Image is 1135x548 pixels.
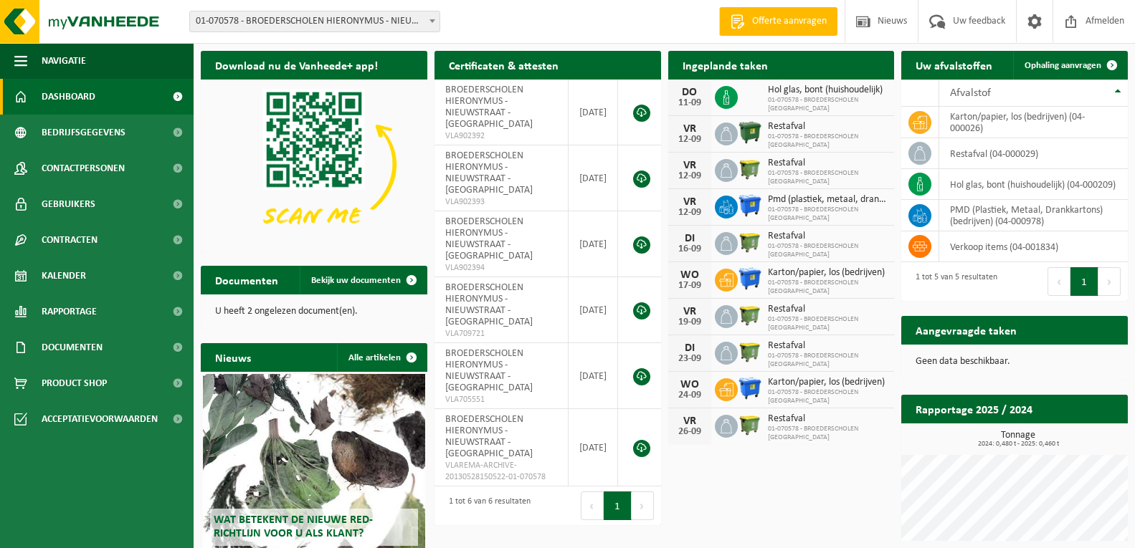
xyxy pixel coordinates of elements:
[768,206,888,223] span: 01-070578 - BROEDERSCHOLEN [GEOGRAPHIC_DATA]
[675,354,704,364] div: 23-09
[442,490,531,521] div: 1 tot 6 van 6 resultaten
[719,7,837,36] a: Offerte aanvragen
[569,343,619,409] td: [DATE]
[445,130,557,142] span: VLA902392
[604,491,632,520] button: 1
[768,158,888,169] span: Restafval
[311,276,401,285] span: Bekijk uw documenten
[768,194,888,206] span: Pmd (plastiek, metaal, drankkartons) (bedrijven)
[201,51,392,79] h2: Download nu de Vanheede+ app!
[201,80,427,249] img: Download de VHEPlus App
[675,98,704,108] div: 11-09
[738,193,762,218] img: WB-1100-HPE-BE-01
[939,200,1128,231] td: PMD (Plastiek, Metaal, Drankkartons) (bedrijven) (04-000978)
[569,409,619,486] td: [DATE]
[901,395,1047,423] h2: Rapportage 2025 / 2024
[939,169,1128,200] td: hol glas, bont (huishoudelijk) (04-000209)
[215,307,413,317] p: U heeft 2 ongelezen document(en).
[738,413,762,437] img: WB-1100-HPE-GN-51
[901,316,1031,344] h2: Aangevraagde taken
[445,348,533,393] span: BROEDERSCHOLEN HIERONYMUS - NIEUWSTRAAT - [GEOGRAPHIC_DATA]
[1070,267,1098,296] button: 1
[42,222,98,258] span: Contracten
[675,244,704,254] div: 16-09
[675,135,704,145] div: 12-09
[445,394,557,405] span: VLA705551
[668,51,782,79] h2: Ingeplande taken
[675,317,704,327] div: 19-09
[738,157,762,181] img: WB-1100-HPE-GN-51
[445,216,533,261] span: BROEDERSCHOLEN HIERONYMUS - NIEUWSTRAAT - [GEOGRAPHIC_DATA]
[908,431,1128,448] h3: Tonnage
[916,357,1113,367] p: Geen data beschikbaar.
[675,390,704,400] div: 24-09
[675,171,704,181] div: 12-09
[738,376,762,400] img: WB-1100-HPE-BE-04
[445,328,557,340] span: VLA709721
[768,231,888,242] span: Restafval
[214,514,373,539] span: Wat betekent de nieuwe RED-richtlijn voor u als klant?
[950,87,991,99] span: Afvalstof
[675,233,704,244] div: DI
[768,242,888,259] span: 01-070578 - BROEDERSCHOLEN [GEOGRAPHIC_DATA]
[768,133,888,150] span: 01-070578 - BROEDERSCHOLEN [GEOGRAPHIC_DATA]
[675,306,704,317] div: VR
[581,491,604,520] button: Previous
[908,441,1128,448] span: 2024: 0,480 t - 2025: 0,460 t
[675,427,704,437] div: 26-09
[42,43,86,79] span: Navigatie
[337,343,426,372] a: Alle artikelen
[201,266,293,294] h2: Documenten
[768,377,888,388] span: Karton/papier, los (bedrijven)
[675,415,704,427] div: VR
[300,266,426,294] a: Bekijk uw documenten
[768,279,888,296] span: 01-070578 - BROEDERSCHOLEN [GEOGRAPHIC_DATA]
[1025,61,1101,70] span: Ophaling aanvragen
[569,80,619,145] td: [DATE]
[1013,51,1126,80] a: Ophaling aanvragen
[569,211,619,277] td: [DATE]
[675,196,704,208] div: VR
[445,460,557,483] span: VLAREMA-ARCHIVE-20130528150522-01-070578
[939,138,1128,169] td: restafval (04-000029)
[768,388,888,405] span: 01-070578 - BROEDERSCHOLEN [GEOGRAPHIC_DATA]
[768,85,888,96] span: Hol glas, bont (huishoudelijk)
[768,352,888,369] span: 01-070578 - BROEDERSCHOLEN [GEOGRAPHIC_DATA]
[675,160,704,171] div: VR
[768,315,888,332] span: 01-070578 - BROEDERSCHOLEN [GEOGRAPHIC_DATA]
[675,269,704,281] div: WO
[738,120,762,145] img: WB-1100-HPE-GN-01
[569,145,619,211] td: [DATE]
[42,186,95,222] span: Gebruikers
[738,303,762,327] img: WB-1100-HPE-GN-51
[445,262,557,274] span: VLA902394
[939,107,1128,138] td: karton/papier, los (bedrijven) (04-000026)
[675,123,704,135] div: VR
[434,51,573,79] h2: Certificaten & attesten
[445,150,533,196] span: BROEDERSCHOLEN HIERONYMUS - NIEUWSTRAAT - [GEOGRAPHIC_DATA]
[768,425,888,442] span: 01-070578 - BROEDERSCHOLEN [GEOGRAPHIC_DATA]
[738,266,762,291] img: WB-1100-HPE-BE-04
[632,491,654,520] button: Next
[768,121,888,133] span: Restafval
[42,115,125,150] span: Bedrijfsgegevens
[768,304,888,315] span: Restafval
[445,282,533,327] span: BROEDERSCHOLEN HIERONYMUS - NIEUWSTRAAT - [GEOGRAPHIC_DATA]
[908,266,997,297] div: 1 tot 5 van 5 resultaten
[768,267,888,279] span: Karton/papier, los (bedrijven)
[675,281,704,291] div: 17-09
[901,51,1007,79] h2: Uw afvalstoffen
[1098,267,1121,296] button: Next
[768,340,888,352] span: Restafval
[1048,267,1070,296] button: Previous
[675,87,704,98] div: DO
[1021,423,1126,451] a: Bekijk rapportage
[675,342,704,354] div: DI
[738,230,762,254] img: WB-1100-HPE-GN-51
[189,11,440,32] span: 01-070578 - BROEDERSCHOLEN HIERONYMUS - NIEUWSTRAAT - SINT-NIKLAAS
[445,414,533,459] span: BROEDERSCHOLEN HIERONYMUS - NIEUWSTRAAT - [GEOGRAPHIC_DATA]
[675,379,704,390] div: WO
[768,169,888,186] span: 01-070578 - BROEDERSCHOLEN [GEOGRAPHIC_DATA]
[768,96,888,113] span: 01-070578 - BROEDERSCHOLEN [GEOGRAPHIC_DATA]
[768,413,888,425] span: Restafval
